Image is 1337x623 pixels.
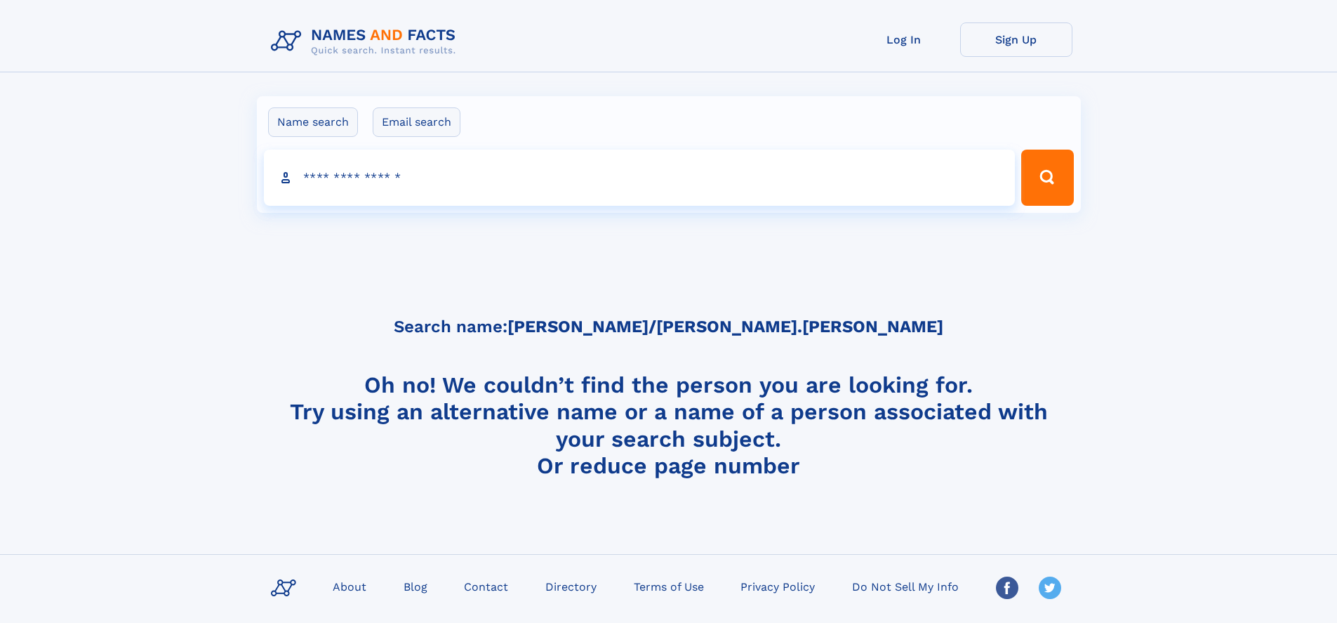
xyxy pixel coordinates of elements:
[540,576,602,596] a: Directory
[960,22,1072,57] a: Sign Up
[1021,150,1073,206] button: Search Button
[398,576,433,596] a: Blog
[265,22,467,60] img: Logo Names and Facts
[846,576,964,596] a: Do Not Sell My Info
[373,107,460,137] label: Email search
[327,576,372,596] a: About
[848,22,960,57] a: Log In
[265,372,1072,478] h4: Oh no! We couldn’t find the person you are looking for. Try using an alternative name or a name o...
[628,576,710,596] a: Terms of Use
[996,577,1018,599] img: Facebook
[1039,577,1061,599] img: Twitter
[268,107,358,137] label: Name search
[394,317,943,336] h5: Search name:
[507,317,943,336] b: [PERSON_NAME]/[PERSON_NAME].[PERSON_NAME]
[264,150,1016,206] input: search input
[458,576,514,596] a: Contact
[735,576,820,596] a: Privacy Policy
